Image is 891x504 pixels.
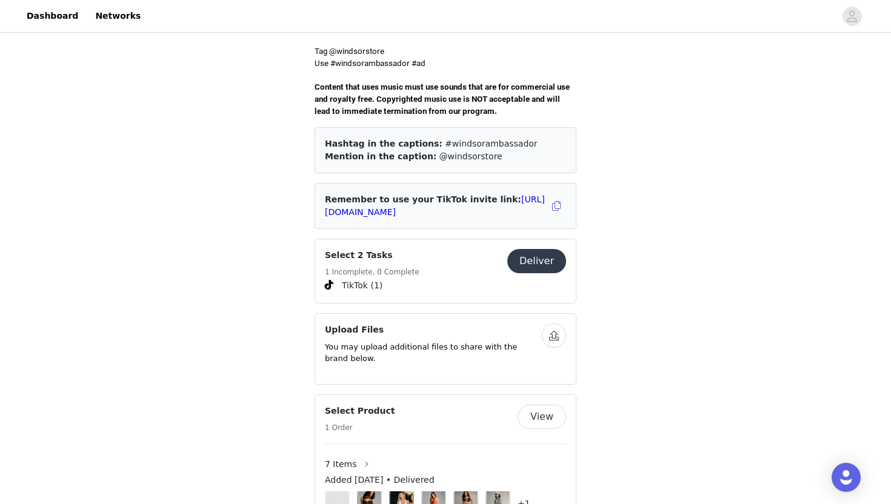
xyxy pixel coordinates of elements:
span: Added [DATE] • Delivered [325,474,435,486]
button: View [518,405,566,429]
button: Deliver [507,249,566,273]
span: Remember to use your TikTok invite link: [325,194,545,217]
p: You may upload additional files to share with the brand below. [325,341,542,365]
div: Open Intercom Messenger [832,463,861,492]
div: Select 2 Tasks [315,239,576,303]
span: Tag @windsorstore [315,47,384,56]
h5: 1 Incomplete, 0 Complete [325,267,419,277]
h4: Select 2 Tasks [325,249,419,262]
div: avatar [846,7,858,26]
span: Content that uses music must use sounds that are for commercial use and royalty free. Copyrighted... [315,82,572,116]
span: Hashtag in the captions: [325,139,442,148]
span: 7 Items [325,458,357,471]
h5: 1 Order [325,422,395,433]
span: Use #windsorambassador #ad [315,59,425,68]
a: Networks [88,2,148,30]
span: Mention in the caption: [325,151,436,161]
span: TikTok (1) [342,279,382,292]
a: Dashboard [19,2,85,30]
h4: Select Product [325,405,395,417]
span: @windsorstore [439,151,502,161]
span: #windsorambassador [445,139,538,148]
a: [URL][DOMAIN_NAME] [325,194,545,217]
h4: Upload Files [325,323,542,336]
